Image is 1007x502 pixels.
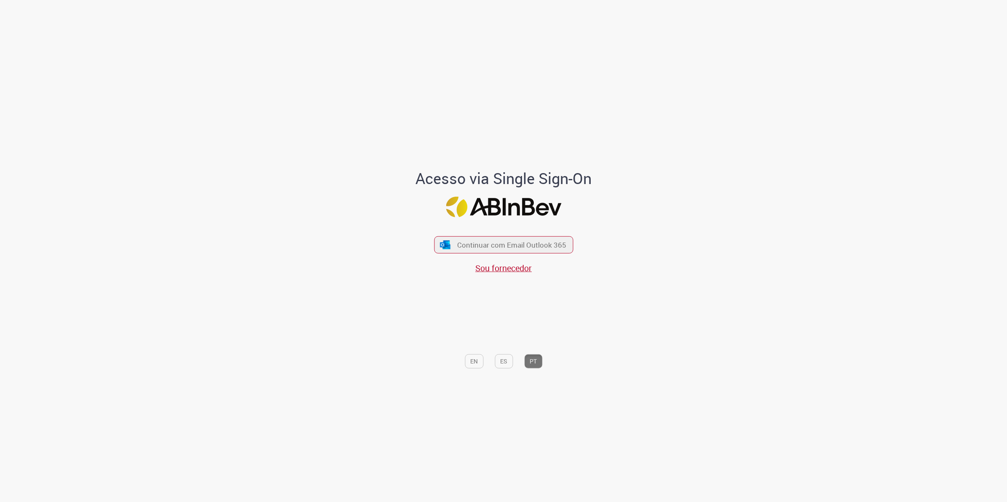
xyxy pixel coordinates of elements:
img: ícone Azure/Microsoft 360 [439,240,451,249]
button: ícone Azure/Microsoft 360 Continuar com Email Outlook 365 [434,236,573,254]
button: PT [524,354,542,368]
img: Logo ABInBev [446,197,561,217]
h1: Acesso via Single Sign-On [387,170,621,187]
button: EN [465,354,483,368]
span: Continuar com Email Outlook 365 [457,240,566,250]
a: Sou fornecedor [475,262,532,274]
button: ES [495,354,513,368]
